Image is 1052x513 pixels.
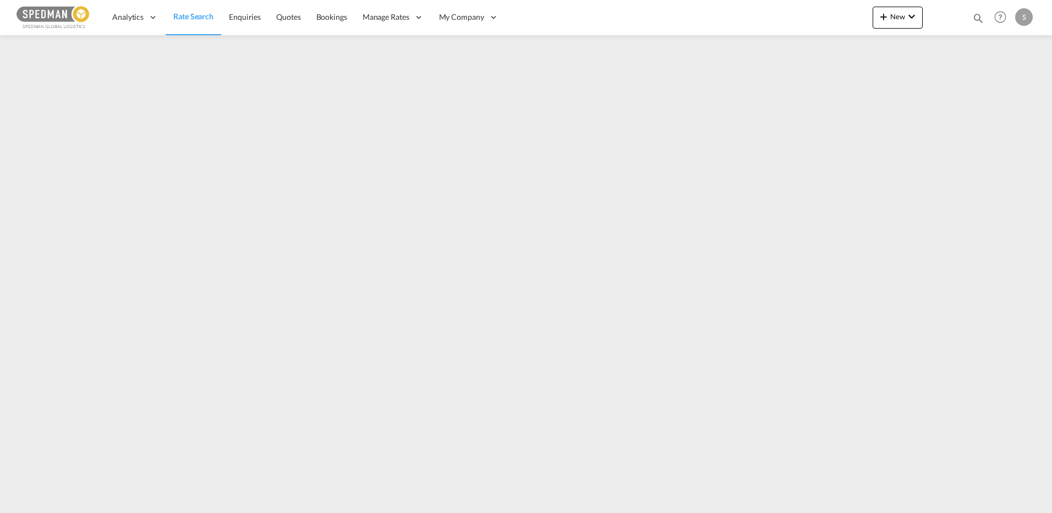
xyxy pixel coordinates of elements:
[1015,8,1033,26] div: S
[173,12,213,21] span: Rate Search
[991,8,1010,26] span: Help
[229,12,261,21] span: Enquiries
[873,7,923,29] button: icon-plus 400-fgNewicon-chevron-down
[17,5,91,30] img: c12ca350ff1b11efb6b291369744d907.png
[991,8,1015,28] div: Help
[972,12,984,29] div: icon-magnify
[316,12,347,21] span: Bookings
[276,12,300,21] span: Quotes
[877,10,890,23] md-icon: icon-plus 400-fg
[363,12,409,23] span: Manage Rates
[972,12,984,24] md-icon: icon-magnify
[112,12,144,23] span: Analytics
[439,12,484,23] span: My Company
[877,12,918,21] span: New
[905,10,918,23] md-icon: icon-chevron-down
